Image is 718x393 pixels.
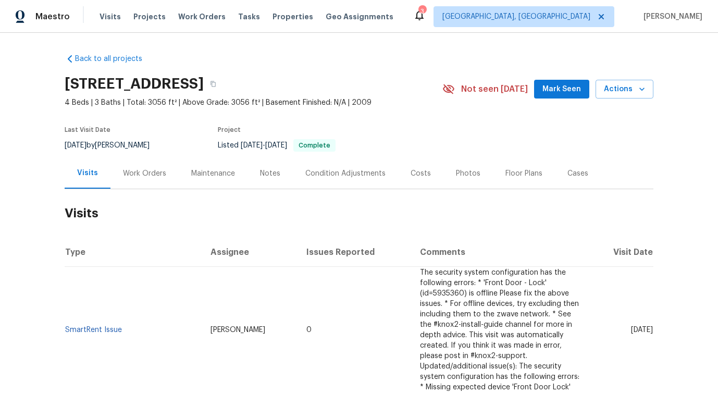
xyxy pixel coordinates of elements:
[65,54,165,64] a: Back to all projects
[204,75,222,93] button: Copy Address
[133,11,166,22] span: Projects
[412,238,588,267] th: Comments
[420,269,579,391] span: The security system configuration has the following errors: * 'Front Door - Lock' (id=5935360) is...
[77,168,98,178] div: Visits
[123,168,166,179] div: Work Orders
[442,11,590,22] span: [GEOGRAPHIC_DATA], [GEOGRAPHIC_DATA]
[604,83,645,96] span: Actions
[294,142,335,149] span: Complete
[65,127,110,133] span: Last Visit Date
[456,168,480,179] div: Photos
[260,168,280,179] div: Notes
[65,189,653,238] h2: Visits
[588,238,653,267] th: Visit Date
[305,168,386,179] div: Condition Adjustments
[218,127,241,133] span: Project
[534,80,589,99] button: Mark Seen
[178,11,226,22] span: Work Orders
[65,139,162,152] div: by [PERSON_NAME]
[596,80,653,99] button: Actions
[542,83,581,96] span: Mark Seen
[461,84,528,94] span: Not seen [DATE]
[202,238,298,267] th: Assignee
[65,326,122,334] a: SmartRent Issue
[411,168,431,179] div: Costs
[639,11,702,22] span: [PERSON_NAME]
[238,13,260,20] span: Tasks
[65,238,202,267] th: Type
[631,326,653,334] span: [DATE]
[505,168,542,179] div: Floor Plans
[191,168,235,179] div: Maintenance
[65,142,86,149] span: [DATE]
[35,11,70,22] span: Maestro
[241,142,287,149] span: -
[100,11,121,22] span: Visits
[265,142,287,149] span: [DATE]
[326,11,393,22] span: Geo Assignments
[65,79,204,89] h2: [STREET_ADDRESS]
[218,142,336,149] span: Listed
[273,11,313,22] span: Properties
[298,238,412,267] th: Issues Reported
[418,6,426,17] div: 3
[567,168,588,179] div: Cases
[241,142,263,149] span: [DATE]
[306,326,312,334] span: 0
[65,97,442,108] span: 4 Beds | 3 Baths | Total: 3056 ft² | Above Grade: 3056 ft² | Basement Finished: N/A | 2009
[211,326,265,334] span: [PERSON_NAME]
